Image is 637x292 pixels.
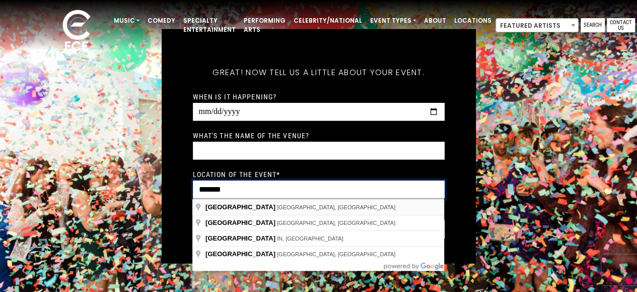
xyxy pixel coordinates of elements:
[193,92,277,101] label: When is it happening?
[193,169,280,179] label: Location of the event
[51,7,102,56] img: ece_new_logo_whitev2-1.png
[179,12,240,38] a: Specialty Entertainment
[277,204,395,210] span: [GEOGRAPHIC_DATA], [GEOGRAPHIC_DATA]
[205,203,275,211] span: [GEOGRAPHIC_DATA]
[366,12,420,29] a: Event Types
[496,18,579,32] span: Featured Artists
[496,19,578,33] span: Featured Artists
[607,18,635,32] a: Contact Us
[205,219,275,226] span: [GEOGRAPHIC_DATA]
[205,235,275,242] span: [GEOGRAPHIC_DATA]
[450,12,496,29] a: Locations
[277,251,395,257] span: [GEOGRAPHIC_DATA], [GEOGRAPHIC_DATA]
[581,18,605,32] a: Search
[205,250,275,258] span: [GEOGRAPHIC_DATA]
[277,220,395,226] span: [GEOGRAPHIC_DATA], [GEOGRAPHIC_DATA]
[277,236,343,242] span: IN, [GEOGRAPHIC_DATA]
[290,12,366,29] a: Celebrity/National
[110,12,144,29] a: Music
[193,54,445,90] h5: Great! Now tell us a little about your event.
[420,12,450,29] a: About
[240,12,290,38] a: Performing Arts
[193,131,309,140] label: What's the name of the venue?
[144,12,179,29] a: Comedy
